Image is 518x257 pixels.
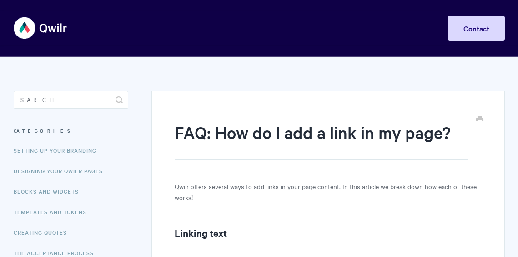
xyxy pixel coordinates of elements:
[175,226,481,240] h2: Linking text
[448,16,505,41] a: Contact
[14,203,93,221] a: Templates and Tokens
[14,223,74,242] a: Creating Quotes
[175,121,468,160] h1: FAQ: How do I add a link in my page?
[14,123,129,139] h3: Categories
[14,11,68,45] img: Qwilr Help Center
[476,115,483,125] a: Print this Article
[14,141,103,159] a: Setting up your Branding
[14,91,129,109] input: Search
[14,162,110,180] a: Designing Your Qwilr Pages
[14,182,85,200] a: Blocks and Widgets
[175,181,481,203] p: Qwilr offers several ways to add links in your page content. In this article we break down how ea...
